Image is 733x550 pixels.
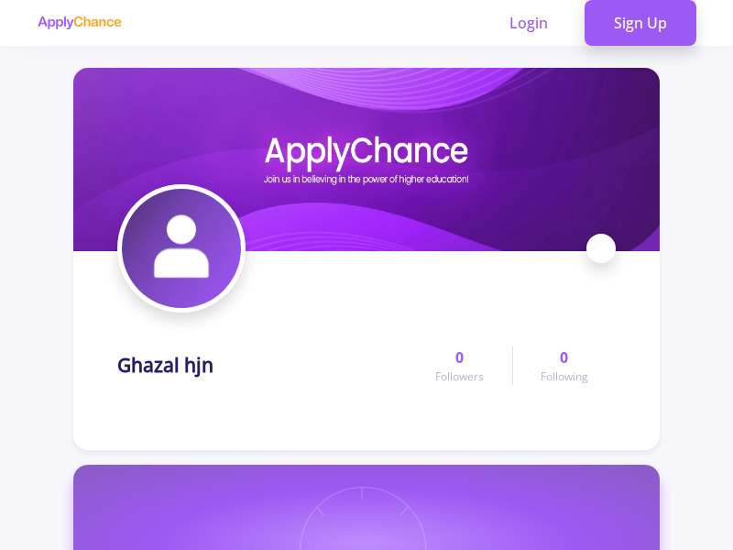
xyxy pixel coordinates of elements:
a: 0Following [512,346,616,385]
a: 0Followers [408,346,511,385]
span: 0 [455,346,464,368]
span: 0 [560,346,568,368]
span: Followers [435,368,484,385]
span: Following [541,368,588,385]
img: Ghazal hjncover image [73,68,660,251]
img: applychance logo text only [37,16,122,30]
img: Ghazal hjnavatar [122,189,241,308]
h1: Ghazal hjn [117,354,213,377]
